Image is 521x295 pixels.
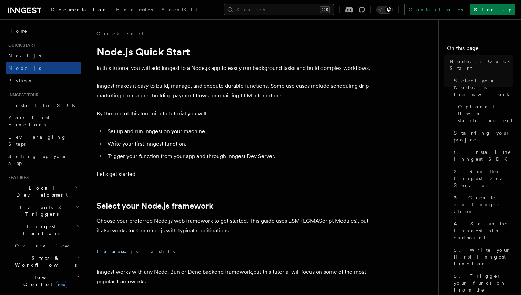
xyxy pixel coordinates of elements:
span: 5. Write your first Inngest function [454,246,513,267]
span: Install the SDK [8,103,80,108]
span: Node.js [8,65,41,71]
span: Local Development [6,185,75,198]
a: Overview [12,240,81,252]
span: 2. Run the Inngest Dev Server [454,168,513,189]
a: 4. Set up the Inngest http endpoint [451,218,513,244]
span: Documentation [51,7,108,12]
span: Steps & Workflows [12,255,77,268]
p: Choose your preferred Node.js web framework to get started. This guide uses ESM (ECMAScript Modul... [96,216,372,235]
span: Quick start [6,43,35,48]
span: new [56,281,67,288]
kbd: ⌘K [320,6,330,13]
span: Examples [116,7,153,12]
span: Starting your project [454,129,513,143]
a: 2. Run the Inngest Dev Server [451,165,513,191]
p: Let's get started! [96,169,372,179]
a: 5. Write your first Inngest function [451,244,513,270]
a: Documentation [47,2,112,19]
p: In this tutorial you will add Inngest to a Node.js app to easily run background tasks and build c... [96,63,372,73]
a: Your first Functions [6,112,81,131]
a: Python [6,74,81,87]
a: Install the SDK [6,99,81,112]
h4: On this page [447,44,513,55]
a: Quick start [96,30,143,37]
a: Sign Up [470,4,515,15]
a: Optional: Use a starter project [455,101,513,127]
a: Node.js Quick Start [447,55,513,74]
button: Express.js [96,244,138,259]
li: Write your first Inngest function. [105,139,372,149]
button: Events & Triggers [6,201,81,220]
button: Local Development [6,182,81,201]
button: Steps & Workflows [12,252,81,271]
button: Flow Controlnew [12,271,81,291]
button: Inngest Functions [6,220,81,240]
span: AgentKit [161,7,198,12]
span: Select your Node.js framework [454,77,513,98]
span: Home [8,28,28,34]
a: Home [6,25,81,37]
a: Contact sales [404,4,467,15]
p: Inngest works with any Node, Bun or Deno backend framework,but this tutorial will focus on some o... [96,267,372,286]
a: 1. Install the Inngest SDK [451,146,513,165]
li: Set up and run Inngest on your machine. [105,127,372,136]
span: Your first Functions [8,115,49,127]
a: Select your Node.js framework [451,74,513,101]
span: 4. Set up the Inngest http endpoint [454,220,513,241]
h1: Node.js Quick Start [96,45,372,58]
span: 1. Install the Inngest SDK [454,149,513,162]
span: Python [8,78,33,83]
button: Fastify [143,244,176,259]
p: Inngest makes it easy to build, manage, and execute durable functions. Some use cases include sch... [96,81,372,101]
p: By the end of this ten-minute tutorial you will: [96,109,372,118]
a: 3. Create an Inngest client [451,191,513,218]
span: Events & Triggers [6,204,75,218]
span: Leveraging Steps [8,134,67,147]
a: Setting up your app [6,150,81,169]
a: Examples [112,2,157,19]
button: Toggle dark mode [376,6,393,14]
a: Leveraging Steps [6,131,81,150]
span: Optional: Use a starter project [458,103,513,124]
a: Starting your project [451,127,513,146]
a: Select your Node.js framework [96,201,213,211]
span: Inngest Functions [6,223,74,237]
span: Features [6,175,29,180]
a: Node.js [6,62,81,74]
li: Trigger your function from your app and through Inngest Dev Server. [105,151,372,161]
span: Flow Control [12,274,76,288]
span: Overview [15,243,86,249]
span: Setting up your app [8,154,68,166]
button: Search...⌘K [224,4,334,15]
span: Next.js [8,53,41,59]
a: Next.js [6,50,81,62]
span: 3. Create an Inngest client [454,194,513,215]
a: AgentKit [157,2,202,19]
span: Node.js Quick Start [450,58,513,72]
span: Inngest tour [6,92,39,98]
